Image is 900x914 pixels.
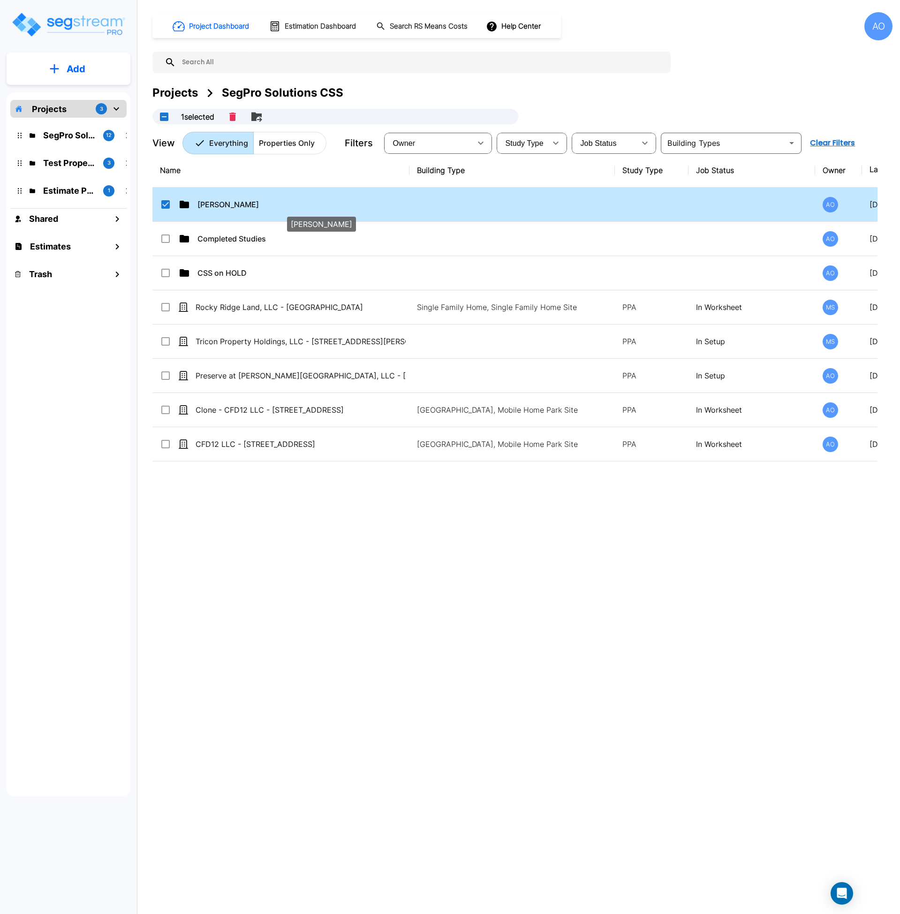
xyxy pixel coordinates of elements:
div: AO [823,368,838,384]
input: Search All [176,52,666,73]
p: Estimate Property [43,184,96,197]
p: 12 [106,131,112,139]
div: AO [823,402,838,418]
p: In Worksheet [696,404,808,415]
button: Search RS Means Costs [372,17,473,36]
h1: Shared [29,212,58,225]
p: Add [67,62,85,76]
p: PPA [622,370,681,381]
h1: Search RS Means Costs [390,21,468,32]
p: CSS on HOLD [197,267,408,279]
p: 3 [107,159,111,167]
p: In Setup [696,336,808,347]
p: Properties Only [259,137,315,149]
p: SegPro Solutions CSS [43,129,96,142]
div: Platform [182,132,326,154]
p: [GEOGRAPHIC_DATA], Mobile Home Park Site [417,404,622,415]
p: CFD12 LLC - [STREET_ADDRESS] [196,438,406,450]
div: AO [823,231,838,247]
button: Properties Only [253,132,326,154]
p: Preserve at [PERSON_NAME][GEOGRAPHIC_DATA], LLC - [STREET_ADDRESS] [196,370,406,381]
input: Building Types [664,136,783,150]
th: Building Type [409,153,615,188]
p: In Setup [696,370,808,381]
p: Rocky Ridge Land, LLC - [GEOGRAPHIC_DATA] [196,302,406,313]
span: Study Type [505,139,543,147]
div: Select [574,130,635,156]
span: Job Status [580,139,616,147]
p: 1 [108,187,110,195]
div: Projects [152,84,198,101]
p: 1 selected [181,111,214,122]
span: Owner [393,139,415,147]
button: Open [785,136,798,150]
h1: Estimation Dashboard [285,21,356,32]
p: PPA [622,438,681,450]
div: AO [823,265,838,281]
th: Job Status [688,153,815,188]
p: Tricon Property Holdings, LLC - [STREET_ADDRESS][PERSON_NAME] [196,336,406,347]
p: View [152,136,175,150]
p: [GEOGRAPHIC_DATA], Mobile Home Park Site [417,438,622,450]
p: Single Family Home, Single Family Home Site [417,302,622,313]
div: Select [386,130,471,156]
div: Select [499,130,546,156]
h1: Trash [29,268,52,280]
div: MS [823,300,838,315]
button: UnSelectAll [155,107,174,126]
p: [PERSON_NAME] [291,219,352,230]
button: Delete [226,109,240,125]
p: In Worksheet [696,302,808,313]
button: Add [7,55,130,83]
img: Logo [11,11,126,38]
p: Test Property Folder [43,157,96,169]
p: Completed Studies [197,233,408,244]
p: 3 [100,105,103,113]
div: SegPro Solutions CSS [222,84,343,101]
p: PPA [622,404,681,415]
th: Study Type [615,153,688,188]
button: Everything [182,132,254,154]
p: PPA [622,336,681,347]
button: Help Center [484,17,545,35]
div: AO [823,437,838,452]
p: Everything [209,137,248,149]
button: Estimation Dashboard [265,16,361,36]
h1: Estimates [30,240,71,253]
button: Move [247,107,266,126]
p: Projects [32,103,67,115]
p: Filters [345,136,373,150]
button: Clear Filters [806,134,859,152]
div: AO [864,12,892,40]
p: PPA [622,302,681,313]
button: Project Dashboard [169,16,254,37]
p: In Worksheet [696,438,808,450]
div: MS [823,334,838,349]
h1: Project Dashboard [189,21,249,32]
p: [PERSON_NAME] [197,199,408,210]
th: Owner [815,153,862,188]
div: AO [823,197,838,212]
p: Clone - CFD12 LLC - [STREET_ADDRESS] [196,404,406,415]
div: Open Intercom Messenger [831,882,853,905]
th: Name [152,153,409,188]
